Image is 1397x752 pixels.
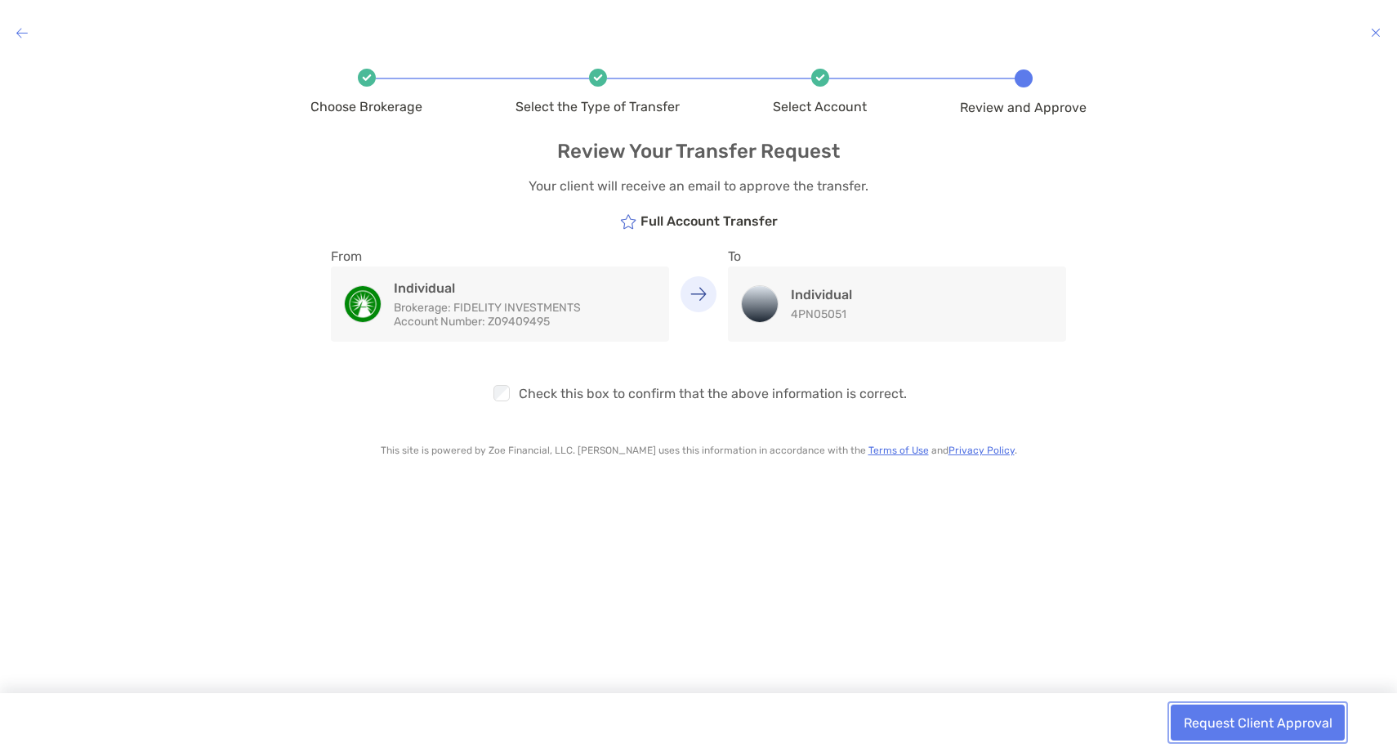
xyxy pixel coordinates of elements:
button: Request Client Approval [1171,705,1345,741]
h4: Individual [394,280,581,296]
h4: Review Your Transfer Request [310,140,1087,163]
img: Icon check [589,69,607,87]
p: 4PN05051 [791,307,852,321]
img: Icon check [811,69,829,87]
a: Terms of Use [868,445,929,456]
h5: Full Account Transfer [620,213,778,230]
h4: Individual [791,287,852,302]
p: Z09409495 [394,315,581,329]
img: Individual [345,286,381,322]
img: Individual [742,286,778,322]
img: Arrow Down [690,287,707,301]
img: Icon check [358,69,376,87]
span: Review and Approve [960,100,1087,115]
div: Check this box to confirm that the above information is correct. [310,342,1087,420]
p: To [728,246,1066,266]
a: Privacy Policy [948,445,1015,456]
p: This site is powered by Zoe Financial, LLC. [PERSON_NAME] uses this information in accordance wit... [310,445,1087,456]
span: Choose Brokerage [310,99,422,114]
p: Your client will receive an email to approve the transfer. [310,176,1087,196]
p: From [331,246,669,266]
span: Select Account [773,99,867,114]
span: Brokerage: [394,301,451,315]
span: Account Number: [394,315,485,329]
p: FIDELITY INVESTMENTS [394,301,581,315]
span: Select the Type of Transfer [516,99,680,114]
